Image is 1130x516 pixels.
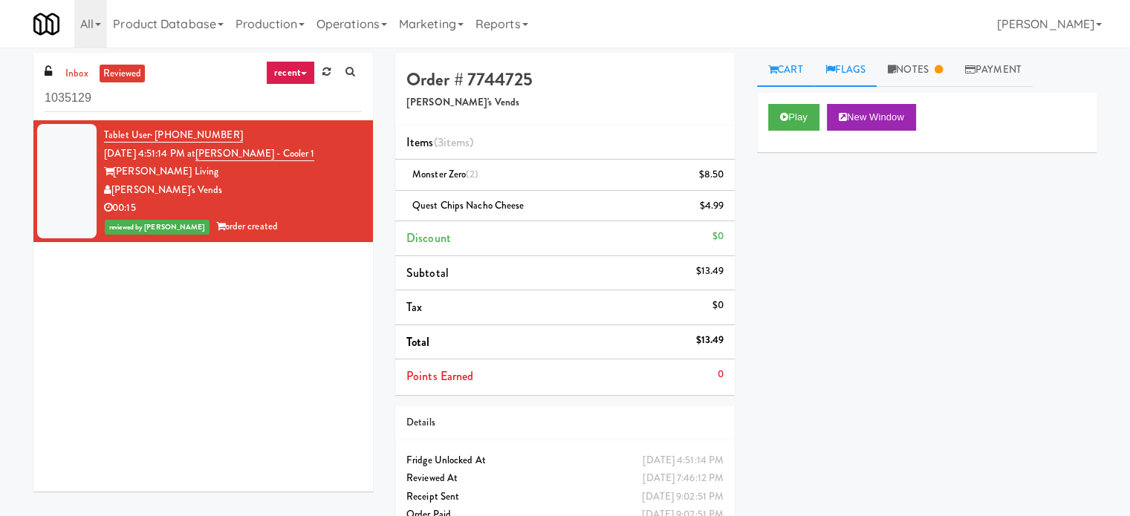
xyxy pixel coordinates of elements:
[150,128,243,142] span: · [PHONE_NUMBER]
[827,104,916,131] button: New Window
[757,53,814,87] a: Cart
[699,166,724,184] div: $8.50
[266,61,315,85] a: recent
[695,331,724,350] div: $13.49
[700,197,724,215] div: $4.99
[62,65,92,83] a: inbox
[406,97,724,108] h5: [PERSON_NAME]'s Vends
[104,146,195,160] span: [DATE] 4:51:14 PM at
[45,85,362,112] input: Search vision orders
[406,70,724,89] h4: Order # 7744725
[406,469,724,488] div: Reviewed At
[406,264,449,281] span: Subtotal
[406,229,451,246] span: Discount
[643,469,724,488] div: [DATE] 7:46:12 PM
[695,262,724,281] div: $13.49
[104,128,243,143] a: Tablet User· [PHONE_NUMBER]
[412,198,524,212] span: Quest Chips Nacho Cheese
[406,333,430,350] span: Total
[406,488,724,506] div: Receipt Sent
[712,227,724,246] div: $0
[434,134,474,151] span: (3 )
[712,296,724,315] div: $0
[104,163,362,181] div: [PERSON_NAME] Living
[406,298,422,316] span: Tax
[33,120,373,242] li: Tablet User· [PHONE_NUMBER][DATE] 4:51:14 PM at[PERSON_NAME] - Cooler 1[PERSON_NAME] Living[PERSO...
[406,134,473,151] span: Items
[406,414,724,432] div: Details
[768,104,819,131] button: Play
[406,368,473,385] span: Points Earned
[104,199,362,218] div: 00:15
[643,451,724,470] div: [DATE] 4:51:14 PM
[466,167,478,181] span: (2)
[406,451,724,470] div: Fridge Unlocked At
[814,53,877,87] a: Flags
[100,65,146,83] a: reviewed
[718,365,724,384] div: 0
[216,219,278,233] span: order created
[104,181,362,200] div: [PERSON_NAME]'s Vends
[444,134,470,151] ng-pluralize: items
[954,53,1033,87] a: Payment
[877,53,954,87] a: Notes
[412,167,479,181] span: Monster Zero
[33,11,59,37] img: Micromart
[195,146,314,161] a: [PERSON_NAME] - Cooler 1
[105,220,210,235] span: reviewed by [PERSON_NAME]
[642,488,724,506] div: [DATE] 9:02:51 PM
